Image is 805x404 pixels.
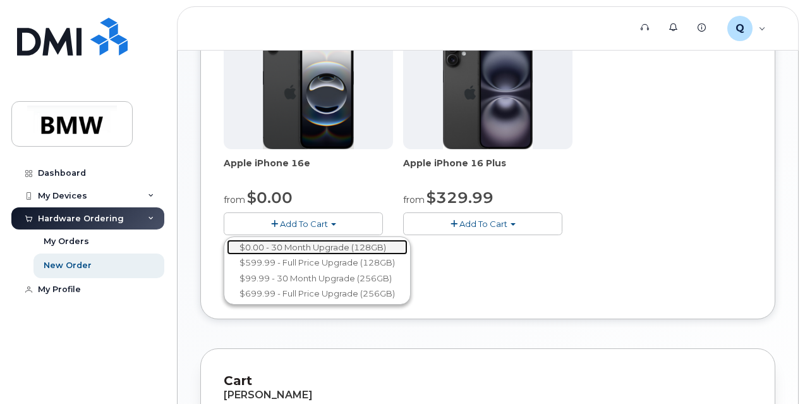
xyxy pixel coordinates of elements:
span: Add To Cart [459,219,507,229]
button: Add To Cart [403,212,562,235]
span: $0.00 [247,188,293,207]
p: Cart [224,372,752,390]
button: Add To Cart [224,212,383,235]
div: [PERSON_NAME] [224,389,752,401]
a: $0.00 - 30 Month Upgrade (128GB) [227,240,408,255]
div: Apple iPhone 16 Plus [403,157,572,182]
div: Apple iPhone 16e [224,157,393,182]
a: $599.99 - Full Price Upgrade (128GB) [227,255,408,271]
a: $699.99 - Full Price Upgrade (256GB) [227,286,408,302]
span: $329.99 [427,188,493,207]
img: iphone_16_plus.png [443,38,532,149]
span: Add To Cart [280,219,328,229]
img: iphone16e.png [263,38,354,149]
div: QTE4003 [718,16,775,41]
a: $99.99 - 30 Month Upgrade (256GB) [227,271,408,286]
iframe: Messenger Launcher [750,349,796,395]
small: from [403,194,425,205]
span: Q [735,21,744,36]
small: from [224,194,245,205]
